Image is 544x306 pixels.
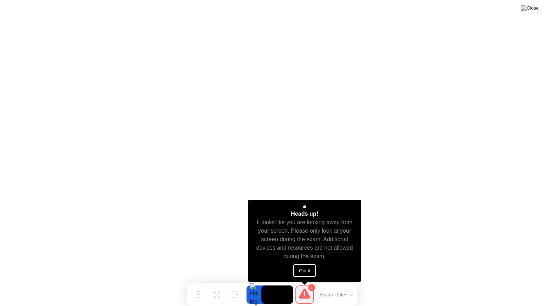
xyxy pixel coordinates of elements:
div: Heads up! [291,210,318,218]
div: 1 [308,284,315,291]
button: Exam Rules [318,291,356,298]
img: Close [521,5,539,11]
div: It looks like you are looking away from your screen. Please only look at your screen during the e... [254,218,355,261]
button: Got it [293,264,316,277]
